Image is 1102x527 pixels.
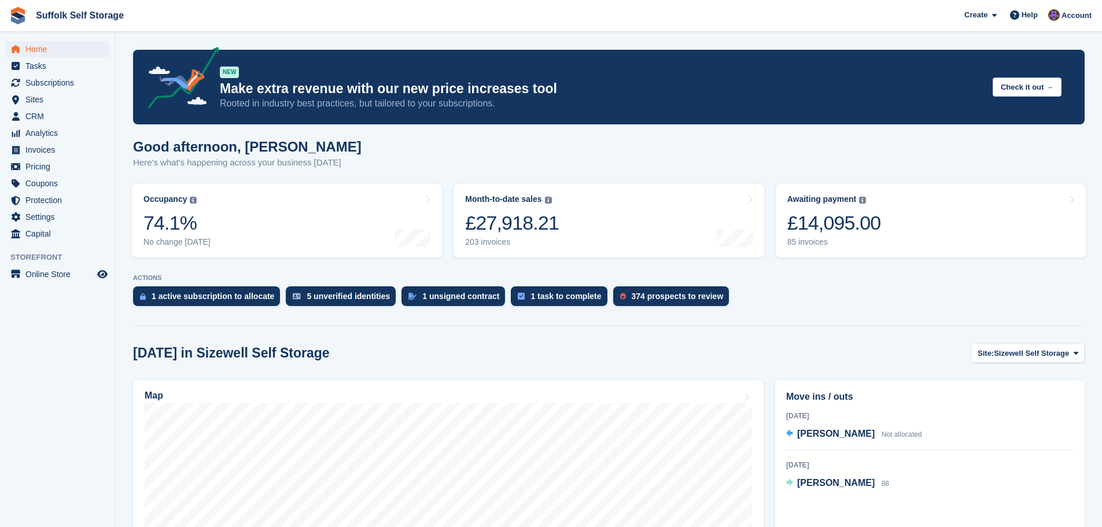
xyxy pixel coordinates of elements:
a: menu [6,266,109,282]
a: menu [6,108,109,124]
span: Protection [25,192,95,208]
span: Settings [25,209,95,225]
div: 85 invoices [787,237,881,247]
div: 5 unverified identities [307,292,390,301]
div: £14,095.00 [787,211,881,235]
span: 88 [882,480,889,488]
h1: Good afternoon, [PERSON_NAME] [133,139,362,154]
a: menu [6,159,109,175]
a: menu [6,175,109,191]
img: Emma [1048,9,1060,21]
p: Here's what's happening across your business [DATE] [133,156,362,169]
h2: Move ins / outs [786,390,1074,404]
span: [PERSON_NAME] [797,429,875,438]
img: active_subscription_to_allocate_icon-d502201f5373d7db506a760aba3b589e785aa758c864c3986d89f69b8ff3... [140,293,146,300]
span: Sites [25,91,95,108]
span: Coupons [25,175,95,191]
div: 1 task to complete [530,292,601,301]
span: Sizewell Self Storage [994,348,1069,359]
h2: Map [145,390,163,401]
a: Preview store [95,267,109,281]
a: 1 task to complete [511,286,613,312]
a: 5 unverified identities [286,286,401,312]
div: NEW [220,67,239,78]
img: verify_identity-adf6edd0f0f0b5bbfe63781bf79b02c33cf7c696d77639b501bdc392416b5a36.svg [293,293,301,300]
a: Month-to-date sales £27,918.21 203 invoices [454,184,764,257]
div: £27,918.21 [465,211,559,235]
img: price-adjustments-announcement-icon-8257ccfd72463d97f412b2fc003d46551f7dbcb40ab6d574587a9cd5c0d94... [138,47,219,113]
div: 203 invoices [465,237,559,247]
div: 374 prospects to review [632,292,724,301]
span: Storefront [10,252,115,263]
img: contract_signature_icon-13c848040528278c33f63329250d36e43548de30e8caae1d1a13099fd9432cc5.svg [408,293,417,300]
a: menu [6,58,109,74]
a: menu [6,41,109,57]
p: Make extra revenue with our new price increases tool [220,80,983,97]
div: Awaiting payment [787,194,857,204]
img: icon-info-grey-7440780725fd019a000dd9b08b2336e03edf1995a4989e88bcd33f0948082b44.svg [545,197,552,204]
a: 1 active subscription to allocate [133,286,286,312]
span: Invoices [25,142,95,158]
span: Pricing [25,159,95,175]
a: menu [6,226,109,242]
span: Help [1022,9,1038,21]
span: Site: [978,348,994,359]
span: Home [25,41,95,57]
a: menu [6,91,109,108]
a: menu [6,209,109,225]
img: icon-info-grey-7440780725fd019a000dd9b08b2336e03edf1995a4989e88bcd33f0948082b44.svg [859,197,866,204]
p: Rooted in industry best practices, but tailored to your subscriptions. [220,97,983,110]
a: menu [6,192,109,208]
a: Suffolk Self Storage [31,6,128,25]
a: menu [6,75,109,91]
span: Online Store [25,266,95,282]
span: [PERSON_NAME] [797,478,875,488]
a: 1 unsigned contract [401,286,511,312]
div: Month-to-date sales [465,194,541,204]
button: Check it out → [993,78,1062,97]
a: Occupancy 74.1% No change [DATE] [132,184,442,257]
img: stora-icon-8386f47178a22dfd0bd8f6a31ec36ba5ce8667c1dd55bd0f319d3a0aa187defe.svg [9,7,27,24]
span: Capital [25,226,95,242]
a: Awaiting payment £14,095.00 85 invoices [776,184,1086,257]
span: Create [964,9,987,21]
button: Site: Sizewell Self Storage [971,344,1085,363]
span: Not allocated [882,430,922,438]
span: Tasks [25,58,95,74]
div: Occupancy [143,194,187,204]
span: Subscriptions [25,75,95,91]
p: ACTIONS [133,274,1085,282]
img: prospect-51fa495bee0391a8d652442698ab0144808aea92771e9ea1ae160a38d050c398.svg [620,293,626,300]
img: task-75834270c22a3079a89374b754ae025e5fb1db73e45f91037f5363f120a921f8.svg [518,293,525,300]
span: CRM [25,108,95,124]
div: 74.1% [143,211,211,235]
div: [DATE] [786,460,1074,470]
div: [DATE] [786,411,1074,421]
img: icon-info-grey-7440780725fd019a000dd9b08b2336e03edf1995a4989e88bcd33f0948082b44.svg [190,197,197,204]
a: menu [6,125,109,141]
a: [PERSON_NAME] 88 [786,476,889,491]
a: [PERSON_NAME] Not allocated [786,427,922,442]
span: Account [1062,10,1092,21]
div: 1 unsigned contract [422,292,499,301]
span: Analytics [25,125,95,141]
a: menu [6,142,109,158]
a: 374 prospects to review [613,286,735,312]
h2: [DATE] in Sizewell Self Storage [133,345,330,361]
div: 1 active subscription to allocate [152,292,274,301]
div: No change [DATE] [143,237,211,247]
